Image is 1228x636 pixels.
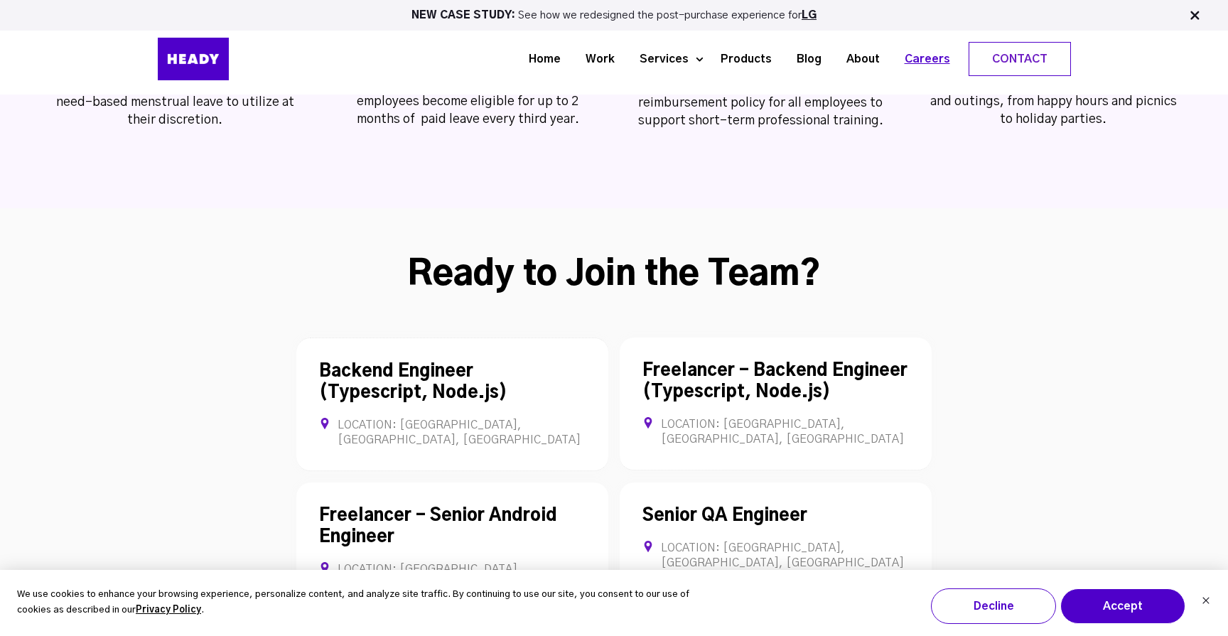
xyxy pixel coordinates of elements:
a: Careers [887,46,957,72]
div: Location: [GEOGRAPHIC_DATA], [GEOGRAPHIC_DATA], [GEOGRAPHIC_DATA] [642,541,909,571]
div: Heady offers a continued learning reimbursement policy for all employees to support short-term pr... [632,77,889,130]
p: See how we redesigned the post-purchase experience for [6,10,1222,21]
a: LG [802,10,817,21]
a: Backend Engineer (Typescript, Node.js) [319,363,507,401]
div: Navigation Menu [264,42,1071,76]
div: Heady is proud to offer team members need-based menstrual leave to utilize at their discretion. [46,76,303,129]
p: We use cookies to enhance your browsing experience, personalize content, and analyze site traffic... [17,587,720,620]
a: Services [622,46,696,72]
a: Privacy Policy [136,603,201,619]
a: Home [511,46,568,72]
a: Products [703,46,779,72]
button: Decline [931,588,1056,624]
strong: NEW CASE STUDY: [411,10,518,21]
a: Blog [779,46,829,72]
img: Heady_Logo_Web-01 (1) [158,38,229,80]
a: Contact [969,43,1070,75]
div: Heady embraces play with frequent events and outings, from happy hours and picnics to holiday par... [925,75,1182,129]
div: Location: [GEOGRAPHIC_DATA], [GEOGRAPHIC_DATA], [GEOGRAPHIC_DATA] [642,417,909,447]
button: Dismiss cookie banner [1202,595,1210,610]
a: About [829,46,887,72]
a: Freelancer - Backend Engineer (Typescript, Node.js) [642,362,907,401]
div: After 3 years of employment, Heady employees become eligible for up to 2 months of paid leave eve... [339,75,596,129]
a: Work [568,46,622,72]
a: Freelancer - Senior Android Engineer [319,507,557,546]
strong: Ready to Join the Team? [407,258,821,292]
button: Accept [1060,588,1185,624]
a: Senior QA Engineer [642,507,807,524]
img: Close Bar [1187,9,1202,23]
div: Location: [GEOGRAPHIC_DATA], [GEOGRAPHIC_DATA], [GEOGRAPHIC_DATA] [319,562,586,592]
div: Location: [GEOGRAPHIC_DATA], [GEOGRAPHIC_DATA], [GEOGRAPHIC_DATA] [319,418,586,448]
